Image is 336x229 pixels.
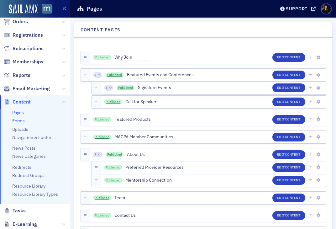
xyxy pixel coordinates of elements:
h1: Pages [87,5,102,13]
span: E-Learning [13,221,37,228]
span: Content [285,165,301,169]
button: EditContent [272,133,305,141]
button: EditContent [272,83,305,92]
span: Subscriptions [13,45,44,52]
a: Orders [3,18,28,25]
span: Contact Us [114,212,150,219]
span: Email Marketing [13,85,50,92]
a: Uploads [12,126,28,132]
a: View Homepage [38,4,52,15]
button: EditContent [272,163,305,172]
div: Support [286,6,307,12]
span: MACPA Member Communities [114,134,173,141]
span: Content [285,99,301,104]
a: Published [93,213,111,218]
a: Registrations [3,32,43,39]
a: Tasks [3,207,26,214]
a: Published [104,165,122,170]
span: Team [114,194,150,201]
a: Published [106,152,124,157]
span: Content [285,55,301,59]
a: Published [93,135,111,140]
a: Redirects [12,164,31,170]
span: Orders [13,18,28,25]
h4: Content Pages [81,27,121,33]
span: Content [285,85,301,90]
a: E-Learning [3,221,37,228]
a: Navigation & Footer [12,135,51,140]
span: 2 [95,73,97,77]
button: EditContent [272,176,305,185]
span: Featured Products [114,116,151,123]
span: Profile [321,3,332,14]
span: Mentorship Connection [125,177,172,184]
span: Registrations [13,32,43,39]
a: Published [106,72,124,77]
span: Content [285,213,301,217]
img: SailAMX [42,4,52,14]
span: Why Join [114,54,150,61]
span: Signature Events [138,84,173,91]
a: News Posts [12,145,35,151]
span: Reports [13,72,30,79]
button: EditContent [272,211,305,220]
a: Published [93,117,111,122]
span: Preferred Provider Resources [125,164,184,171]
a: Published [104,99,122,104]
span: Tasks [13,207,26,214]
button: EditContent [272,150,305,159]
span: 2 [95,152,97,157]
span: About Us [127,151,162,158]
span: Content [285,135,301,139]
img: SailAMX [9,4,38,14]
a: Published [93,195,111,200]
button: EditContent [272,194,305,202]
a: Subscriptions [3,45,44,52]
span: Memberships [13,58,43,65]
span: Call for Speakers [125,99,160,105]
span: Content [285,72,301,77]
a: Content [3,99,31,105]
a: Published [93,55,111,60]
span: Content [285,195,301,200]
span: Content [285,178,301,182]
a: Pages [12,110,24,115]
a: Email Marketing [3,85,50,92]
a: Published [104,178,122,183]
span: 4 [106,86,108,90]
a: Reports [3,72,30,79]
a: Memberships [3,58,43,65]
span: Content [13,99,31,105]
button: EditContent [272,71,305,79]
span: Content [285,117,301,121]
a: Redirect Groups [12,173,45,178]
button: EditContent [272,115,305,124]
span: Content [285,152,301,157]
a: Forms [12,118,25,124]
a: News Categories [12,153,46,159]
span: Featured Events and Conferences [127,72,194,78]
button: EditContent [272,98,305,106]
a: Published [117,85,135,90]
a: Resource Library Types [12,191,58,197]
a: Resource Library [12,183,45,189]
button: EditContent [272,53,305,62]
